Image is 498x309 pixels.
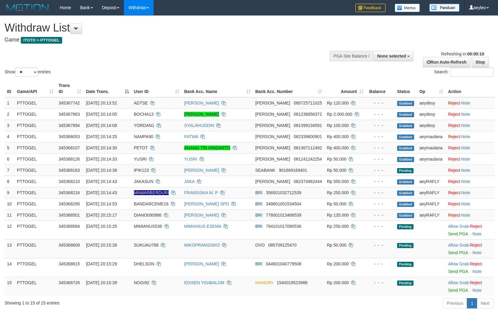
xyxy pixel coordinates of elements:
[58,224,80,229] span: 345368584
[448,101,460,105] a: Reject
[397,262,413,267] span: Pending
[294,157,322,161] span: Copy 081241242254 to clipboard
[86,224,117,229] span: [DATE] 20:15:25
[423,57,470,67] a: Run Auto-Refresh
[461,101,470,105] a: Note
[184,123,214,128] a: SYALAHUDDIN
[5,108,15,120] td: 2
[446,120,495,131] td: ·
[184,101,219,105] a: [PERSON_NAME]
[448,280,469,285] a: Allow Grab
[15,239,56,258] td: PTTOGEL
[446,209,495,221] td: ·
[397,168,413,173] span: Pending
[131,80,182,97] th: User ID: activate to sort column ascending
[373,51,413,61] button: None selected
[5,153,15,164] td: 6
[15,97,56,109] td: PTTOGEL
[397,202,414,207] span: Grabbed
[397,146,414,151] span: Grabbed
[277,280,307,285] span: Copy 1540019523988 to clipboard
[15,198,56,209] td: PTTOGEL
[86,168,117,173] span: [DATE] 20:14:38
[5,37,326,43] h4: Game:
[327,179,349,184] span: Rp 550.000
[255,261,262,266] span: BRI
[395,80,417,97] th: Status
[448,280,470,285] span: ·
[134,157,147,161] span: YUSRI
[86,101,117,105] span: [DATE] 20:13:52
[5,68,51,77] label: Show entries
[446,176,495,187] td: ·
[327,201,347,206] span: Rp 50.000
[448,250,468,255] a: Send PGA
[5,22,326,34] h1: Withdraw List
[327,123,349,128] span: Rp 100.000
[182,80,253,97] th: Bank Acc. Name: activate to sort column ascending
[448,168,460,173] a: Reject
[368,156,392,162] div: - - -
[255,280,273,285] span: MANDIRI
[446,277,495,296] td: ·
[397,157,414,162] span: Grabbed
[294,123,322,128] span: Copy 081399134591 to clipboard
[5,198,15,209] td: 10
[58,179,80,184] span: 345368210
[448,157,460,161] a: Reject
[417,176,446,187] td: aeyRAFLY
[266,224,301,229] span: Copy 794101017090536 to clipboard
[294,134,322,139] span: Copy 082339600901 to clipboard
[134,101,148,105] span: ADTSE
[368,178,392,184] div: - - -
[327,157,347,161] span: Rp 50.000
[448,288,468,293] a: Send PGA
[266,190,301,195] span: Copy 356501032712539 to clipboard
[397,123,414,128] span: Grabbed
[266,201,301,206] span: Copy 348601001534504 to clipboard
[470,280,482,285] a: Reject
[134,112,154,117] span: BOCHA13
[448,269,468,274] a: Send PGA
[448,224,469,229] a: Allow Grab
[472,57,489,67] a: Stop
[397,224,413,229] span: Pending
[327,168,347,173] span: Rp 50.000
[5,297,203,306] div: Showing 1 to 15 of 15 entries
[461,213,470,218] a: Note
[134,261,154,266] span: DHELSON
[461,201,470,206] a: Note
[58,101,80,105] span: 345367742
[184,179,194,184] a: JAKA
[368,190,392,196] div: - - -
[446,164,495,176] td: ·
[134,190,169,195] span: Nama rekening ada tanda titik/strip, harap diedit
[86,280,117,285] span: [DATE] 20:15:39
[184,190,218,195] a: FRANSISKA M. P
[58,243,80,248] span: 345368609
[366,80,395,97] th: Balance
[15,142,56,153] td: PTTOGEL
[86,243,117,248] span: [DATE] 20:15:28
[448,213,460,218] a: Reject
[368,145,392,151] div: - - -
[446,153,495,164] td: ·
[184,213,219,218] a: [PERSON_NAME]
[5,176,15,187] td: 8
[255,201,262,206] span: BRI
[134,179,154,184] span: JAKASUN
[58,213,80,218] span: 345368501
[294,101,322,105] span: Copy 085725711025 to clipboard
[327,280,349,285] span: Rp 200.000
[5,187,15,198] td: 9
[368,223,392,229] div: - - -
[461,190,470,195] a: Note
[473,269,482,274] a: Note
[470,243,482,248] a: Reject
[397,112,414,117] span: Grabbed
[417,108,446,120] td: aeydesy
[467,51,484,56] strong: 00:00:10
[461,134,470,139] a: Note
[58,145,80,150] span: 345368107
[279,168,307,173] span: Copy 901669169401 to clipboard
